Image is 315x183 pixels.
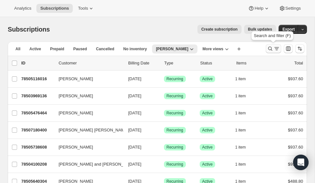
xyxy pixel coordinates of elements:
[164,60,195,66] div: Type
[167,93,183,99] span: Recurring
[21,144,53,150] p: 78505738608
[203,46,224,52] span: More views
[74,4,98,13] button: Tools
[21,60,53,66] p: ID
[266,44,281,53] button: Search and filter results
[288,128,303,132] span: $937.60
[29,46,41,52] span: Active
[235,93,246,99] span: 1 item
[202,111,213,116] span: Active
[55,159,119,169] button: [PERSON_NAME] and [PERSON_NAME]
[59,110,93,116] span: [PERSON_NAME]
[21,143,303,152] div: 78505738608[PERSON_NAME][DATE]SuccessRecurringSuccessActive1 item$937.60
[55,108,119,118] button: [PERSON_NAME]
[123,46,147,52] span: No inventory
[40,6,69,11] span: Subscriptions
[275,4,305,13] button: Settings
[235,162,246,167] span: 1 item
[197,25,242,34] button: Create subscription
[128,111,141,115] span: [DATE]
[128,76,141,81] span: [DATE]
[235,128,246,133] span: 1 item
[21,60,303,66] div: IDCustomerBilling DateTypeStatusItemsTotal
[235,76,246,82] span: 1 item
[21,126,303,135] div: 78507180400[PERSON_NAME] [PERSON_NAME][DATE]SuccessRecurringSuccessActive1 item$937.60
[295,44,304,53] button: Sort the results
[167,111,183,116] span: Recurring
[55,142,119,152] button: [PERSON_NAME]
[78,6,88,11] span: Tools
[59,127,129,133] span: [PERSON_NAME] [PERSON_NAME]
[235,145,246,150] span: 1 item
[21,91,303,101] div: 78503969136[PERSON_NAME][DATE]SuccessRecurringSuccessActive1 item$937.60
[248,27,272,32] span: Bulk updates
[8,26,50,33] span: Subscriptions
[15,46,20,52] span: All
[244,25,276,34] button: Bulk updates
[200,60,231,66] p: Status
[128,128,141,132] span: [DATE]
[288,111,303,115] span: $937.60
[234,44,244,53] button: Create new view
[50,46,64,52] span: Prepaid
[201,27,238,32] span: Create subscription
[235,111,246,116] span: 1 item
[235,126,253,135] button: 1 item
[21,110,53,116] p: 78505476464
[167,76,183,82] span: Recurring
[156,46,188,52] span: [PERSON_NAME]
[128,145,141,149] span: [DATE]
[236,60,267,66] div: Items
[128,60,159,66] p: Billing Date
[59,60,123,66] p: Customer
[21,127,53,133] p: 78507180400
[21,161,53,168] p: 78504100208
[202,145,213,150] span: Active
[21,109,303,118] div: 78505476464[PERSON_NAME][DATE]SuccessRecurringSuccessActive1 item$937.60
[235,74,253,83] button: 1 item
[235,91,253,101] button: 1 item
[128,162,141,167] span: [DATE]
[282,27,295,32] span: Export
[235,109,253,118] button: 1 item
[55,91,119,101] button: [PERSON_NAME]
[202,162,213,167] span: Active
[36,4,73,13] button: Subscriptions
[288,162,303,167] span: $937.60
[279,25,299,34] button: Export
[55,74,119,84] button: [PERSON_NAME]
[128,93,141,98] span: [DATE]
[202,93,213,99] span: Active
[284,44,293,53] button: Customize table column order and visibility
[167,128,183,133] span: Recurring
[235,160,253,169] button: 1 item
[293,155,309,170] div: Open Intercom Messenger
[21,76,53,82] p: 78505116016
[288,93,303,98] span: $937.60
[55,125,119,135] button: [PERSON_NAME] [PERSON_NAME]
[59,76,93,82] span: [PERSON_NAME]
[167,145,183,150] span: Recurring
[288,76,303,81] span: $937.60
[235,143,253,152] button: 1 item
[21,74,303,83] div: 78505116016[PERSON_NAME][DATE]SuccessRecurringSuccessActive1 item$937.60
[294,60,303,66] p: Total
[14,6,31,11] span: Analytics
[167,162,183,167] span: Recurring
[288,145,303,149] span: $937.60
[59,144,93,150] span: [PERSON_NAME]
[199,44,233,53] button: More views
[21,160,303,169] div: 78504100208[PERSON_NAME] and [PERSON_NAME][DATE]SuccessRecurringSuccessActive1 item$937.60
[96,46,114,52] span: Cancelled
[244,4,273,13] button: Help
[59,93,93,99] span: [PERSON_NAME]
[21,93,53,99] p: 78503969136
[73,46,87,52] span: Paused
[254,6,263,11] span: Help
[202,128,213,133] span: Active
[59,161,137,168] span: [PERSON_NAME] and [PERSON_NAME]
[285,6,301,11] span: Settings
[10,4,35,13] button: Analytics
[202,76,213,82] span: Active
